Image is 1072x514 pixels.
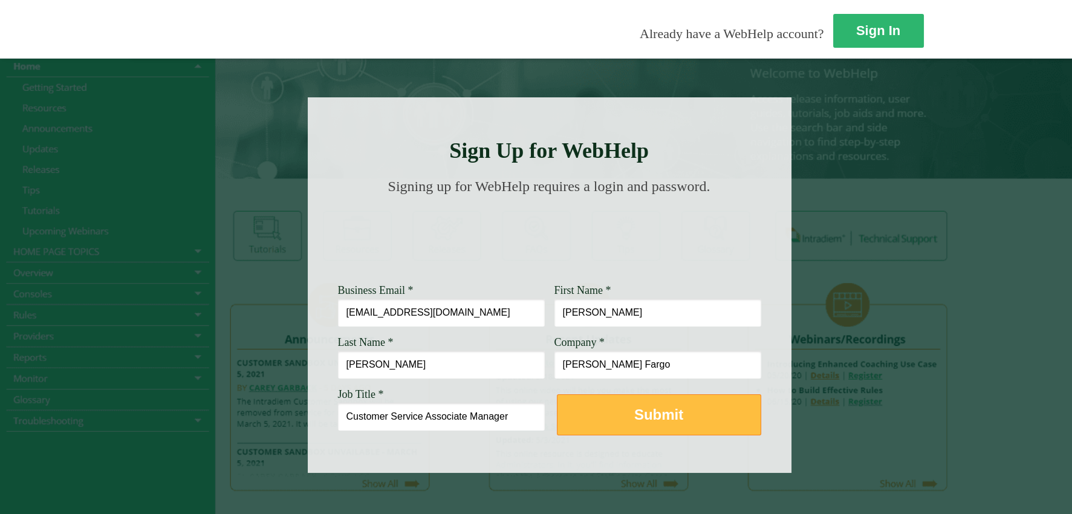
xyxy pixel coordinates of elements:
button: Submit [557,394,761,435]
span: Business Email * [338,284,414,296]
strong: Sign In [856,23,900,38]
span: Signing up for WebHelp requires a login and password. [388,178,710,194]
a: Sign In [833,14,924,48]
strong: Sign Up for WebHelp [449,138,649,163]
span: Company * [554,336,605,348]
img: Need Credentials? Sign up below. Have Credentials? Use the sign-in button. [345,207,754,267]
strong: Submit [634,406,683,423]
span: Last Name * [338,336,394,348]
span: Job Title * [338,388,384,400]
span: First Name * [554,284,611,296]
span: Already have a WebHelp account? [640,26,823,41]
